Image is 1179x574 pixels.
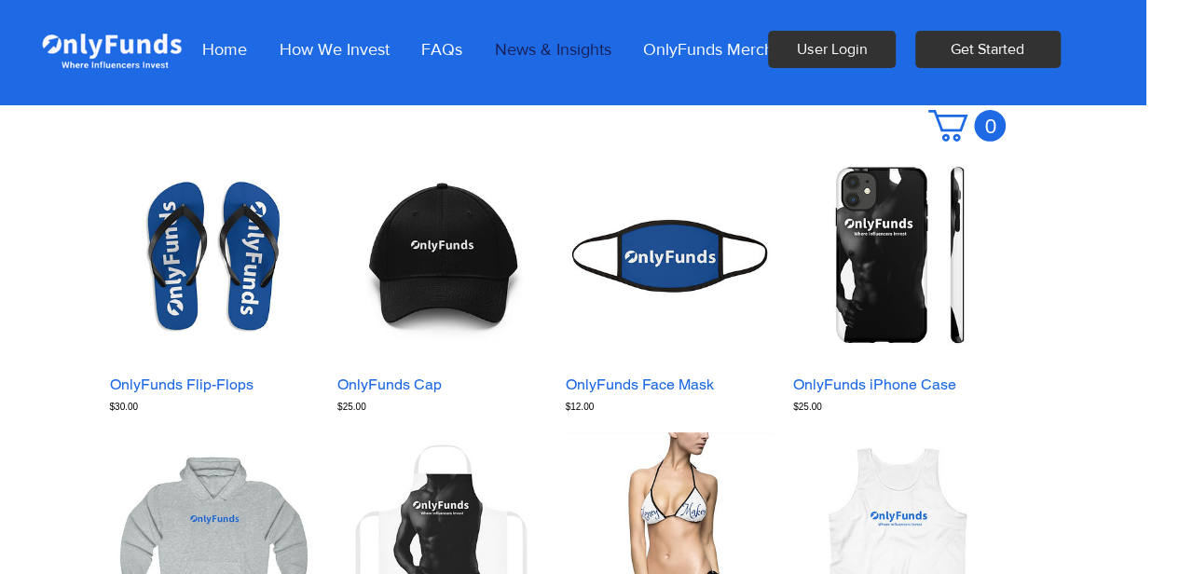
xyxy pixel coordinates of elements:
p: OnlyFunds Merch [633,26,782,73]
a: FAQs [405,26,478,73]
p: How We Invest [270,26,399,73]
a: Cart with 0 items [928,110,1006,142]
a: OnlyFunds Cap$25.00 [337,375,547,413]
a: OnlyFunds Flip-Flops$30.00 [110,375,320,413]
span: $25.00 [793,400,822,414]
a: Home [186,26,263,73]
span: Get Started [951,39,1024,60]
p: OnlyFunds Cap [337,375,442,395]
p: OnlyFunds Flip-Flops [110,375,254,395]
div: OnlyFunds Face Mask gallery [566,151,775,414]
a: OnlyFunds Face Mask$12.00 [566,375,775,413]
span: $12.00 [566,400,595,414]
div: OnlyFunds Flip-Flops gallery [110,151,320,414]
a: How We Invest [263,26,405,73]
a: News & Insights [478,26,627,73]
span: User Login [797,39,867,60]
a: OnlyFunds Merch [627,26,788,73]
img: Onlyfunds logo in white on a blue background. [39,17,183,82]
p: FAQs [412,26,472,73]
a: User Login [768,31,896,68]
a: Get Started [915,31,1061,68]
nav: Site [186,26,788,73]
text: 0 [984,114,996,138]
p: OnlyFunds Face Mask [566,375,714,395]
p: News & Insights [486,26,621,73]
div: OnlyFunds iPhone Case gallery [793,151,1003,414]
span: $30.00 [110,400,139,414]
p: Home [193,26,256,73]
div: OnlyFunds Cap gallery [337,151,547,414]
p: OnlyFunds iPhone Case [793,375,956,395]
span: $25.00 [337,400,366,414]
a: OnlyFunds iPhone Case$25.00 [793,375,1003,413]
